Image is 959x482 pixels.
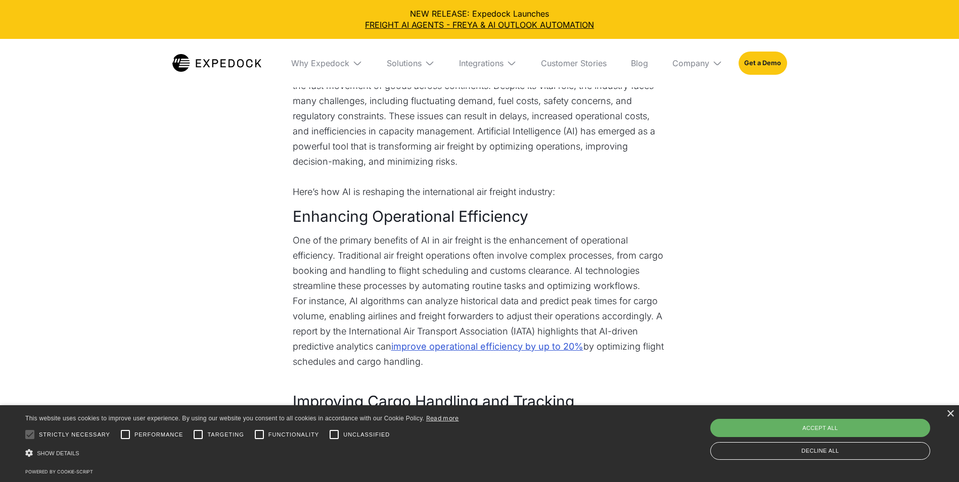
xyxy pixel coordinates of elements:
div: Accept all [710,419,930,437]
span: Unclassified [343,430,390,439]
div: Why Expedock [283,39,371,87]
p: For instance, AI algorithms can analyze historical data and predict peak times for cargo volume, ... [293,294,667,384]
p: Here’s how AI is reshaping the international air freight industry: [293,184,667,200]
a: Blog [623,39,656,87]
span: Targeting [207,430,244,439]
span: Functionality [268,430,319,439]
div: Why Expedock [291,58,349,68]
p: The global air freight industry is a crucial part of the international supply chain, facilitating... [293,63,667,184]
div: Company [672,58,709,68]
iframe: Chat Widget [908,433,959,482]
span: This website uses cookies to improve user experience. By using our website you consent to all coo... [25,415,424,422]
span: Performance [134,430,184,439]
div: Integrations [451,39,525,87]
div: Show details [25,446,459,460]
a: Get a Demo [739,52,787,75]
span: Show details [37,450,79,456]
div: Close [946,410,954,418]
div: Company [664,39,730,87]
a: Powered by cookie-script [25,469,93,474]
a: Customer Stories [533,39,615,87]
span: Strictly necessary [39,430,110,439]
p: One of the primary benefits of AI in air freight is the enhancement of operational efficiency. Tr... [293,233,667,294]
a: FREIGHT AI AGENTS - FREYA & AI OUTLOOK AUTOMATION [8,19,951,30]
div: Decline all [710,442,930,460]
h3: Enhancing Operational Efficiency [293,205,667,228]
div: NEW RELEASE: Expedock Launches [8,8,951,31]
a: improve operational efficiency by up to 20% [391,339,583,354]
h3: Improving Cargo Handling and Tracking [293,390,667,413]
a: Read more [426,414,459,422]
div: Solutions [387,58,422,68]
div: Integrations [459,58,504,68]
div: Solutions [379,39,443,87]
